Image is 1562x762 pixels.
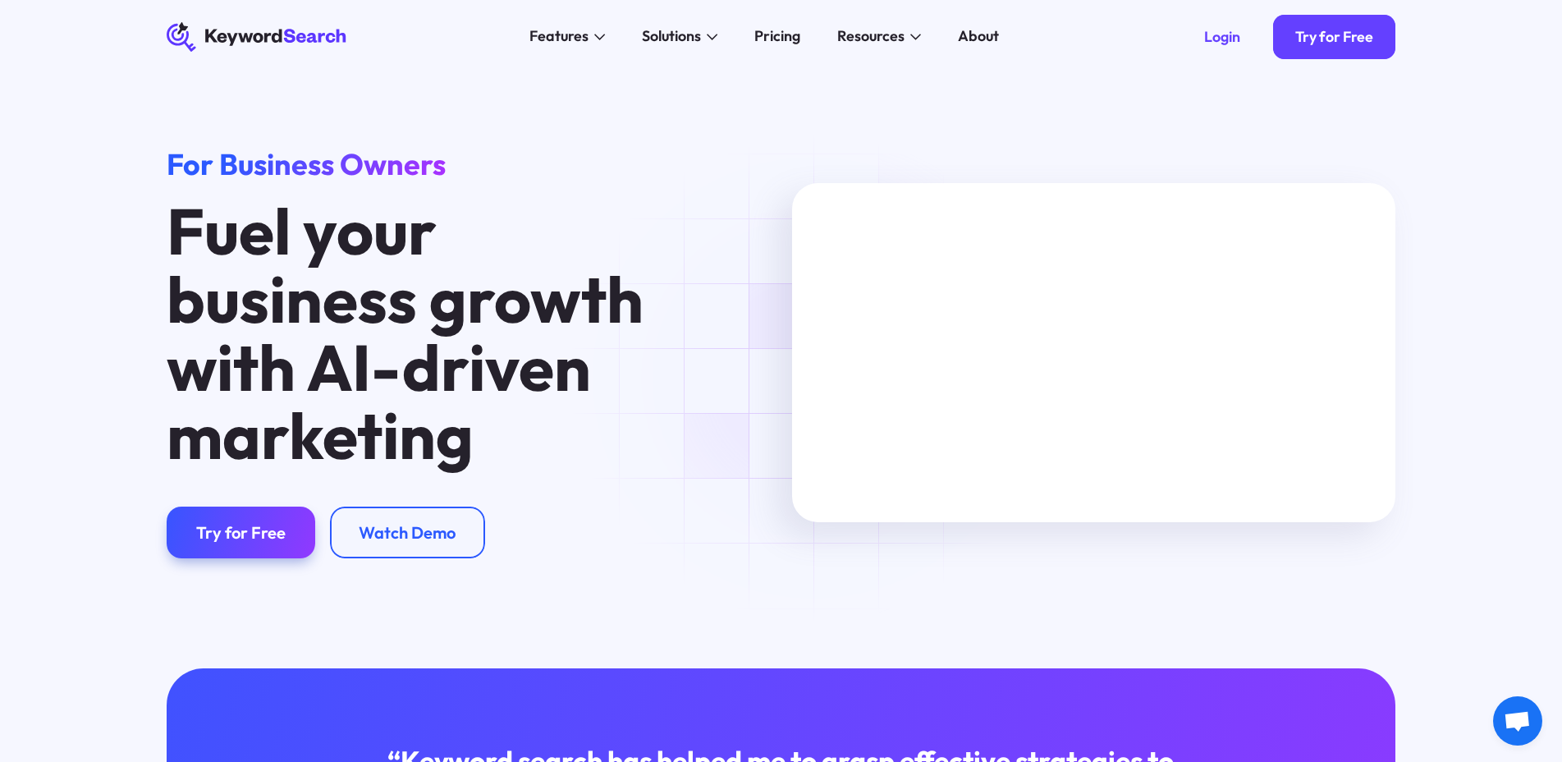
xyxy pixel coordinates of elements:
[1493,696,1542,746] a: Open chat
[167,507,315,558] a: Try for Free
[529,25,589,48] div: Features
[1295,28,1373,46] div: Try for Free
[837,25,905,48] div: Resources
[958,25,999,48] div: About
[744,22,812,52] a: Pricing
[196,522,286,543] div: Try for Free
[642,25,701,48] div: Solutions
[947,22,1010,52] a: About
[1273,15,1395,59] a: Try for Free
[1204,28,1240,46] div: Login
[1182,15,1262,59] a: Login
[754,25,800,48] div: Pricing
[167,197,696,471] h1: Fuel your business growth with AI-driven marketing
[359,522,456,543] div: Watch Demo
[167,145,446,182] span: For Business Owners
[792,183,1395,523] iframe: KeywordSearch Homepage Welcome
